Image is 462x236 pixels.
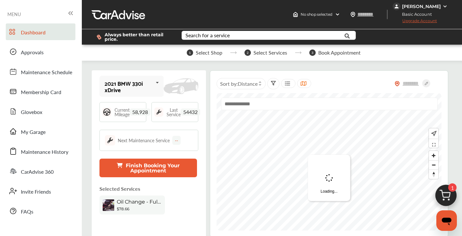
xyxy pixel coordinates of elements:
[154,108,163,117] img: maintenance_logo
[6,83,75,100] a: Membership Card
[429,160,438,170] button: Zoom out
[21,208,33,216] span: FAQs
[6,63,75,80] a: Maintenance Schedule
[6,23,75,40] a: Dashboard
[429,170,438,179] button: Reset bearing to north
[105,80,153,93] div: 2021 BMW 330i xDrive
[244,49,251,56] span: 2
[429,151,438,160] button: Zoom in
[308,155,350,201] div: Loading...
[431,182,461,213] img: cart_icon.3d0951e8.svg
[238,80,258,87] span: Distance
[393,18,437,26] span: Upgrade Account
[429,170,438,179] span: Reset bearing to north
[97,34,101,40] img: dollor_label_vector.a70140d1.svg
[21,88,61,97] span: Membership Card
[7,12,21,17] span: MENU
[21,68,72,77] span: Maintenance Schedule
[6,163,75,179] a: CarAdvise 360
[181,109,200,116] span: 54432
[395,81,400,86] img: location_vector_orange.38f05af8.svg
[301,12,332,17] span: No shop selected
[105,32,171,41] span: Always better than retail price.
[335,12,340,17] img: header-down-arrow.9dd2ce7d.svg
[105,135,115,145] img: maintenance_logo
[21,48,44,57] span: Approvals
[21,29,46,37] span: Dashboard
[430,130,437,137] img: recenter.ce011a49.svg
[21,168,54,176] span: CarAdvise 360
[21,108,42,117] span: Glovebox
[436,210,457,231] iframe: Button to launch messaging window
[393,3,400,10] img: jVpblrzwTbfkPYzPPzSLxeg0AAAAASUVORK5CYII=
[295,51,302,54] img: stepper-arrow.e24c07c6.svg
[117,199,162,205] span: Oil Change - Full-synthetic
[230,51,237,54] img: stepper-arrow.e24c07c6.svg
[21,188,51,196] span: Invite Friends
[293,12,298,17] img: header-home-logo.8d720a4f.svg
[99,159,197,177] button: Finish Booking Your Appointment
[118,137,170,144] div: Next Maintenance Service
[253,50,287,56] span: Select Services
[217,93,441,231] canvas: Map
[6,103,75,120] a: Glovebox
[130,109,150,116] span: 58,928
[448,183,457,192] span: 1
[115,108,130,117] span: Current Mileage
[196,50,222,56] span: Select Shop
[167,108,181,117] span: Last Service
[172,136,181,145] div: --
[6,203,75,219] a: FAQs
[6,123,75,140] a: My Garage
[6,43,75,60] a: Approvals
[350,12,355,17] img: location_vector.a44bc228.svg
[6,143,75,160] a: Maintenance History
[187,49,193,56] span: 1
[6,183,75,199] a: Invite Friends
[103,199,114,211] img: oil-change-thumb.jpg
[164,78,198,94] img: placeholder_car.fcab19be.svg
[21,148,68,156] span: Maintenance History
[102,108,111,117] img: steering_logo
[309,49,316,56] span: 3
[393,11,437,18] span: Basic Account
[117,206,129,211] b: $78.66
[387,10,388,19] img: header-divider.bc55588e.svg
[442,4,448,9] img: WGsFRI8htEPBVLJbROoPRyZpYNWhNONpIPPETTm6eUC0GeLEiAAAAAElFTkSuQmCC
[318,50,361,56] span: Book Appointment
[21,128,46,136] span: My Garage
[402,4,441,9] div: [PERSON_NAME]
[220,80,258,87] span: Sort by :
[99,185,140,192] p: Selected Services
[185,33,230,38] div: Search for a service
